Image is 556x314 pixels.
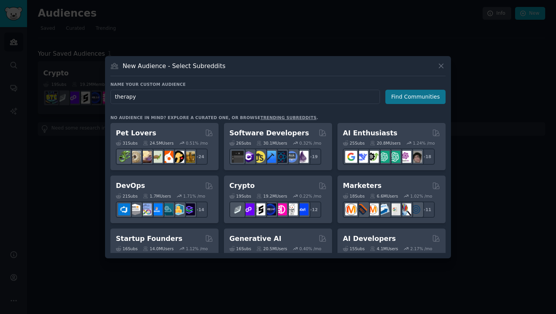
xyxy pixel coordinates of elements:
img: ArtificalIntelligence [410,151,422,163]
h2: Pet Lovers [116,128,156,138]
img: MarketingResearch [399,203,411,215]
div: 4.1M Users [370,246,398,251]
div: 1.24 % /mo [413,140,435,146]
img: AItoolsCatalog [367,151,379,163]
img: leopardgeckos [140,151,152,163]
div: 1.7M Users [143,193,171,199]
img: platformengineering [161,203,173,215]
img: defiblockchain [275,203,287,215]
div: 15 Sub s [343,246,364,251]
h2: Crypto [229,181,255,191]
img: PlatformEngineers [183,203,195,215]
div: 30.1M Users [256,140,287,146]
img: chatgpt_prompts_ [388,151,400,163]
div: 0.40 % /mo [299,246,321,251]
img: CryptoNews [286,203,298,215]
img: googleads [388,203,400,215]
img: web3 [264,203,276,215]
div: 26 Sub s [229,140,251,146]
h2: DevOps [116,181,145,191]
div: 20.8M Users [370,140,400,146]
div: 2.17 % /mo [410,246,432,251]
img: Emailmarketing [378,203,390,215]
div: + 12 [305,201,321,218]
h2: Generative AI [229,234,281,244]
button: Find Communities [385,90,446,104]
img: Docker_DevOps [140,203,152,215]
div: 0.22 % /mo [299,193,321,199]
img: reactnative [275,151,287,163]
img: azuredevops [118,203,130,215]
h2: Marketers [343,181,381,191]
img: dogbreed [183,151,195,163]
img: PetAdvice [172,151,184,163]
img: herpetology [118,151,130,163]
div: + 24 [192,148,208,165]
img: csharp [242,151,254,163]
img: GoogleGeminiAI [345,151,357,163]
img: DevOpsLinks [151,203,163,215]
img: content_marketing [345,203,357,215]
div: 19.2M Users [256,193,287,199]
div: 19 Sub s [229,193,251,199]
div: No audience in mind? Explore a curated one, or browse . [110,115,318,120]
img: elixir [297,151,309,163]
div: 25 Sub s [343,140,364,146]
img: DeepSeek [356,151,368,163]
div: 16 Sub s [229,246,251,251]
img: chatgpt_promptDesign [378,151,390,163]
img: aws_cdk [172,203,184,215]
div: + 18 [419,148,435,165]
img: ethstaker [253,203,265,215]
img: OnlineMarketing [410,203,422,215]
img: AskMarketing [367,203,379,215]
div: + 19 [305,148,321,165]
div: 18 Sub s [343,193,364,199]
div: 1.71 % /mo [183,193,205,199]
h2: Startup Founders [116,234,182,244]
img: cockatiel [161,151,173,163]
h2: Software Developers [229,128,309,138]
img: defi_ [297,203,309,215]
div: 1.02 % /mo [410,193,432,199]
div: + 14 [192,201,208,218]
div: 21 Sub s [116,193,137,199]
img: ethfinance [232,203,244,215]
div: + 11 [419,201,435,218]
h3: Name your custom audience [110,82,446,87]
div: 0.32 % /mo [299,140,321,146]
img: AskComputerScience [286,151,298,163]
div: 16 Sub s [116,246,137,251]
img: bigseo [356,203,368,215]
div: 0.51 % /mo [186,140,208,146]
div: 6.6M Users [370,193,398,199]
h2: AI Developers [343,234,396,244]
img: software [232,151,244,163]
img: iOSProgramming [264,151,276,163]
img: AWS_Certified_Experts [129,203,141,215]
img: turtle [151,151,163,163]
div: 24.5M Users [143,140,173,146]
input: Pick a short name, like "Digital Marketers" or "Movie-Goers" [110,90,380,104]
div: 1.12 % /mo [186,246,208,251]
img: 0xPolygon [242,203,254,215]
div: 31 Sub s [116,140,137,146]
h2: AI Enthusiasts [343,128,397,138]
div: 20.5M Users [256,246,287,251]
img: ballpython [129,151,141,163]
img: learnjavascript [253,151,265,163]
img: OpenAIDev [399,151,411,163]
div: 14.0M Users [143,246,173,251]
a: trending subreddits [260,115,316,120]
h3: New Audience - Select Subreddits [123,62,225,70]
